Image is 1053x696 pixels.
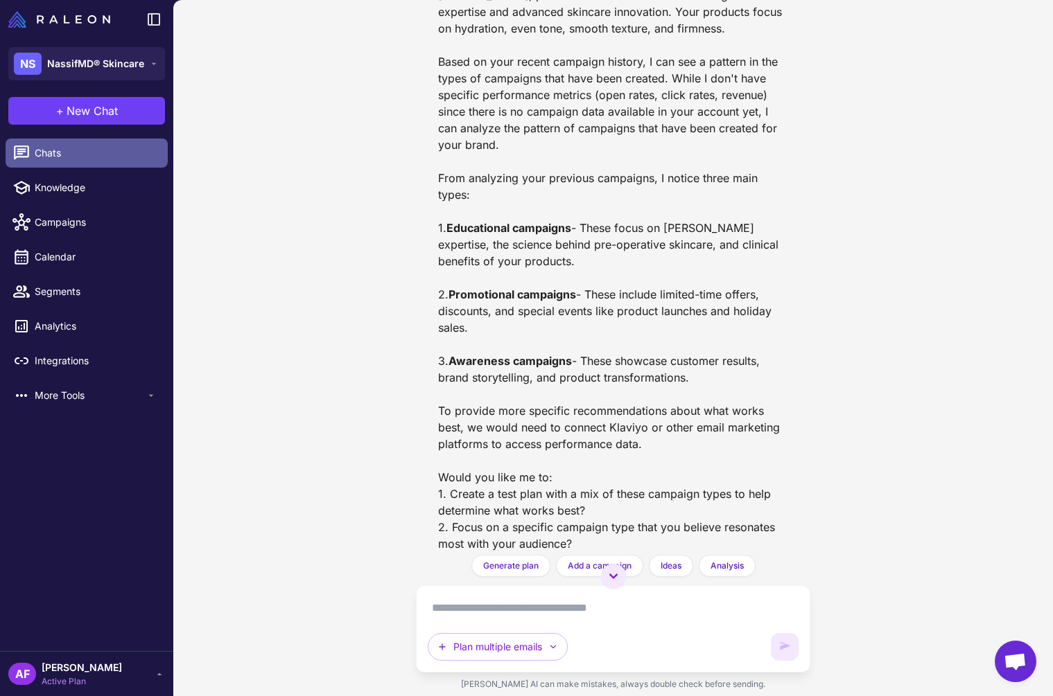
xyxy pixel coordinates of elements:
[8,47,165,80] button: NSNassifMD® Skincare
[8,11,110,28] img: Raleon Logo
[449,354,572,368] strong: Awareness campaigns
[42,675,122,688] span: Active Plan
[6,173,168,202] a: Knowledge
[6,208,168,237] a: Campaigns
[8,97,165,125] button: +New Chat
[483,560,539,572] span: Generate plan
[428,633,568,661] button: Plan multiple emails
[35,388,146,403] span: More Tools
[67,102,118,119] span: New Chat
[8,663,36,685] div: AF
[995,641,1036,682] a: Open chat
[35,284,157,299] span: Segments
[35,180,157,195] span: Knowledge
[6,346,168,375] a: Integrations
[47,56,144,71] span: NassifMD® Skincare
[56,102,64,119] span: +
[699,555,756,577] button: Analysis
[35,145,157,161] span: Chats
[6,312,168,341] a: Analytics
[416,672,811,696] div: [PERSON_NAME] AI can make mistakes, always double check before sending.
[35,353,157,368] span: Integrations
[35,215,157,230] span: Campaigns
[661,560,681,572] span: Ideas
[449,287,576,301] strong: Promotional campaigns
[35,249,157,265] span: Calendar
[556,555,643,577] button: Add a campaign
[6,242,168,271] a: Calendar
[471,555,550,577] button: Generate plan
[568,560,632,572] span: Add a campaign
[42,660,122,675] span: [PERSON_NAME]
[35,319,157,334] span: Analytics
[14,53,42,75] div: NS
[6,277,168,306] a: Segments
[649,555,693,577] button: Ideas
[6,139,168,168] a: Chats
[446,221,571,235] strong: Educational campaigns
[711,560,744,572] span: Analysis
